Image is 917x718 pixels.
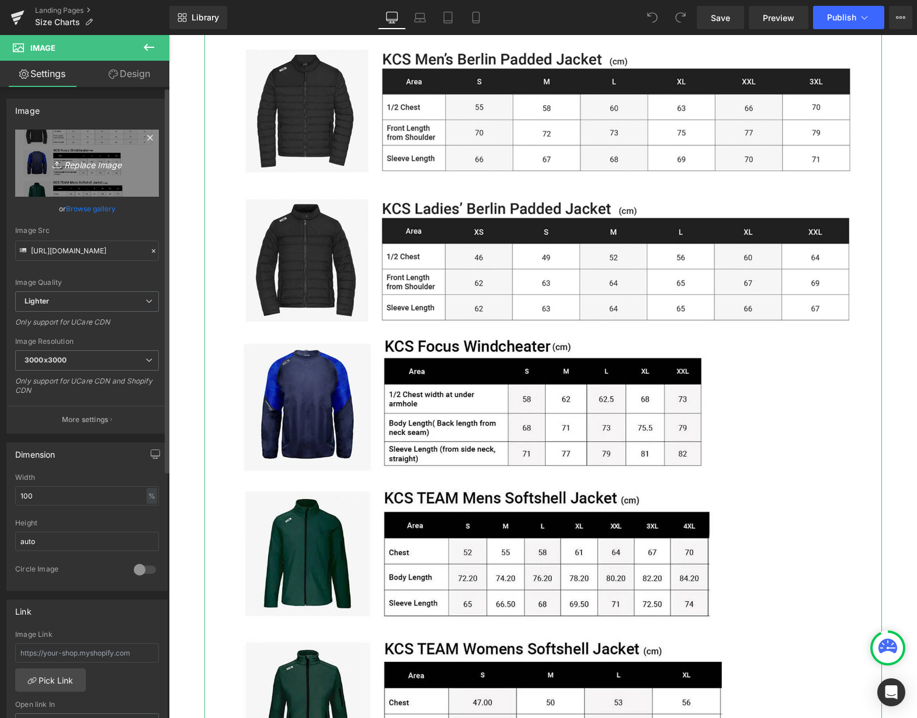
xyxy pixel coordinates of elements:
div: Link [15,600,32,616]
div: Width [15,473,159,482]
button: Redo [669,6,692,29]
input: auto [15,486,159,506]
button: More settings [7,406,167,433]
div: Open Intercom Messenger [877,678,905,706]
b: 3000x3000 [25,355,67,364]
a: Desktop [378,6,406,29]
div: Circle Image [15,564,122,577]
div: or [15,203,159,215]
a: Design [87,61,172,87]
input: auto [15,532,159,551]
span: Publish [827,13,856,22]
div: Only support for UCare CDN [15,318,159,334]
div: Image [15,99,40,116]
div: Height [15,519,159,527]
a: Pick Link [15,668,86,692]
div: Open link In [15,700,159,709]
button: More [889,6,912,29]
span: Preview [763,12,794,24]
span: Image [30,43,55,53]
i: Replace Image [40,156,134,170]
a: Landing Pages [35,6,169,15]
a: New Library [169,6,227,29]
span: Size Charts [35,18,80,27]
p: More settings [62,414,109,425]
input: Link [15,241,159,261]
a: Browse gallery [66,198,116,219]
a: Preview [749,6,808,29]
div: Only support for UCare CDN and Shopify CDN [15,377,159,403]
a: Tablet [434,6,462,29]
div: % [147,488,157,504]
a: Mobile [462,6,490,29]
b: Lighter [25,297,49,305]
button: Publish [813,6,884,29]
div: Image Src [15,226,159,235]
span: Save [711,12,730,24]
button: Undo [641,6,664,29]
input: https://your-shop.myshopify.com [15,643,159,663]
div: Dimension [15,443,55,459]
span: Library [192,12,219,23]
a: Laptop [406,6,434,29]
div: Image Link [15,630,159,639]
div: Image Quality [15,278,159,287]
div: Image Resolution [15,337,159,346]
